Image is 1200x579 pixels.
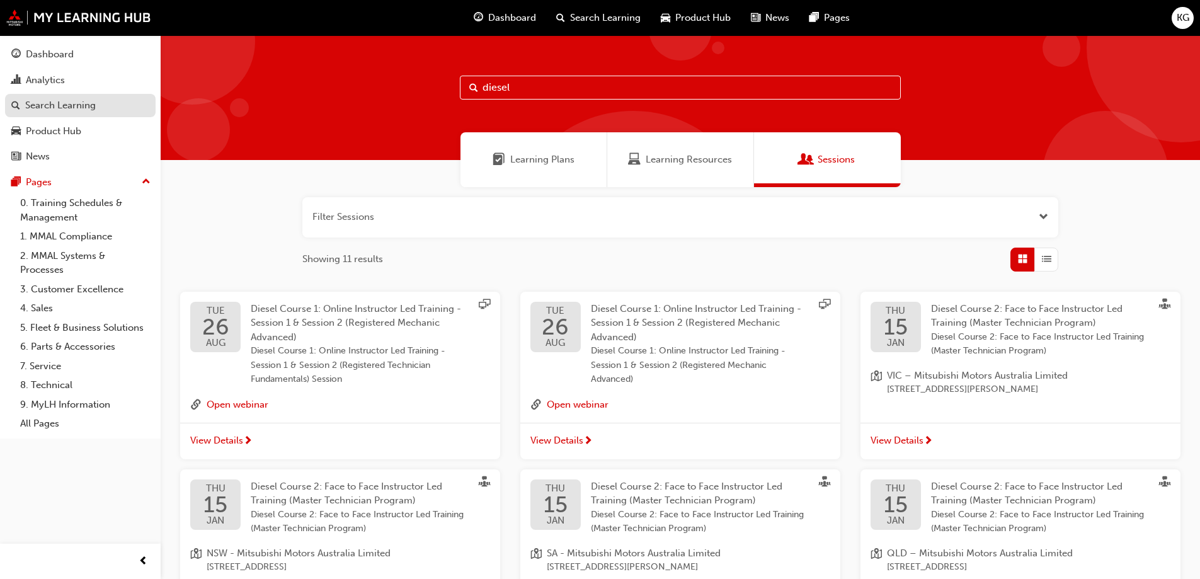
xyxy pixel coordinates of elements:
a: THU15JANDiesel Course 2: Face to Face Instructor Led Training (Master Technician Program)Diesel C... [871,302,1170,358]
button: DashboardAnalyticsSearch LearningProduct HubNews [5,40,156,171]
span: JAN [544,516,568,525]
a: 7. Service [15,357,156,376]
span: car-icon [661,10,670,26]
span: [STREET_ADDRESS] [887,560,1073,575]
span: Showing 11 results [302,252,383,267]
span: prev-icon [139,554,148,570]
span: location-icon [871,369,882,397]
button: TUE26AUGDiesel Course 1: Online Instructor Led Training - Session 1 & Session 2 (Registered Mecha... [520,292,840,459]
a: TUE26AUGDiesel Course 1: Online Instructor Led Training - Session 1 & Session 2 (Registered Mecha... [530,302,830,387]
span: THU [884,484,908,493]
span: VIC – Mitsubishi Motors Australia Limited [887,369,1068,383]
span: Learning Resources [628,152,641,167]
span: news-icon [11,151,21,163]
button: Open webinar [547,397,609,413]
span: SA - Mitsubishi Motors Australia Limited [547,546,721,561]
span: Sessions [818,152,855,167]
div: Analytics [26,73,65,88]
a: Learning PlansLearning Plans [460,132,607,187]
span: pages-icon [11,177,21,188]
a: Search Learning [5,94,156,117]
a: View Details [180,423,500,459]
span: Diesel Course 1: Online Instructor Led Training - Session 1 & Session 2 (Registered Technician Fu... [251,344,470,387]
span: Diesel Course 1: Online Instructor Led Training - Session 1 & Session 2 (Registered Mechanic Adva... [251,303,461,343]
a: location-iconVIC – Mitsubishi Motors Australia Limited[STREET_ADDRESS][PERSON_NAME] [871,369,1170,397]
button: Pages [5,171,156,194]
span: chart-icon [11,75,21,86]
input: Search... [460,76,901,100]
a: News [5,145,156,168]
span: Grid [1018,252,1027,267]
a: Dashboard [5,43,156,66]
span: 26 [542,316,569,338]
span: Dashboard [488,11,536,25]
span: next-icon [923,436,933,447]
span: Pages [824,11,850,25]
span: sessionType_FACE_TO_FACE-icon [819,476,830,490]
span: sessionType_ONLINE_URL-icon [819,299,830,312]
span: car-icon [11,126,21,137]
span: next-icon [583,436,593,447]
span: guage-icon [474,10,483,26]
div: Product Hub [26,124,81,139]
span: [STREET_ADDRESS] [207,560,391,575]
span: link-icon [530,397,542,413]
span: Learning Plans [493,152,505,167]
span: View Details [190,433,243,448]
a: Analytics [5,69,156,92]
span: Learning Plans [510,152,574,167]
span: Diesel Course 2: Face to Face Instructor Led Training (Master Technician Program) [931,330,1150,358]
a: All Pages [15,414,156,433]
span: guage-icon [11,49,21,60]
span: Diesel Course 2: Face to Face Instructor Led Training (Master Technician Program) [591,481,782,507]
button: TUE26AUGDiesel Course 1: Online Instructor Led Training - Session 1 & Session 2 (Registered Mecha... [180,292,500,459]
a: guage-iconDashboard [464,5,546,31]
a: location-iconNSW - Mitsubishi Motors Australia Limited[STREET_ADDRESS] [190,546,490,575]
div: Search Learning [25,98,96,113]
span: Search [469,81,478,95]
button: THU15JANDiesel Course 2: Face to Face Instructor Led Training (Master Technician Program)Diesel C... [860,292,1180,459]
span: TUE [202,306,229,316]
div: Dashboard [26,47,74,62]
span: up-icon [142,174,151,190]
span: JAN [203,516,227,525]
span: THU [884,306,908,316]
span: View Details [530,433,583,448]
span: THU [544,484,568,493]
a: 5. Fleet & Business Solutions [15,318,156,338]
span: Learning Resources [646,152,732,167]
span: TUE [542,306,569,316]
span: 26 [202,316,229,338]
span: search-icon [556,10,565,26]
span: 15 [544,493,568,516]
span: sessionType_FACE_TO_FACE-icon [1159,476,1170,490]
span: location-icon [871,546,882,575]
img: mmal [6,9,151,26]
a: Product Hub [5,120,156,143]
span: News [765,11,789,25]
button: Open webinar [207,397,268,413]
span: next-icon [243,436,253,447]
a: 8. Technical [15,375,156,395]
span: location-icon [530,546,542,575]
span: Sessions [800,152,813,167]
a: news-iconNews [741,5,799,31]
a: Learning ResourcesLearning Resources [607,132,754,187]
a: 9. MyLH Information [15,395,156,415]
a: View Details [520,423,840,459]
a: 4. Sales [15,299,156,318]
span: news-icon [751,10,760,26]
span: JAN [884,338,908,348]
span: sessionType_ONLINE_URL-icon [479,299,490,312]
div: Pages [26,175,52,190]
a: THU15JANDiesel Course 2: Face to Face Instructor Led Training (Master Technician Program)Diesel C... [190,479,490,536]
span: location-icon [190,546,202,575]
a: THU15JANDiesel Course 2: Face to Face Instructor Led Training (Master Technician Program)Diesel C... [530,479,830,536]
a: 2. MMAL Systems & Processes [15,246,156,280]
span: KG [1177,11,1189,25]
a: 0. Training Schedules & Management [15,193,156,227]
a: 3. Customer Excellence [15,280,156,299]
span: Product Hub [675,11,731,25]
span: Diesel Course 2: Face to Face Instructor Led Training (Master Technician Program) [931,303,1123,329]
button: KG [1172,7,1194,29]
